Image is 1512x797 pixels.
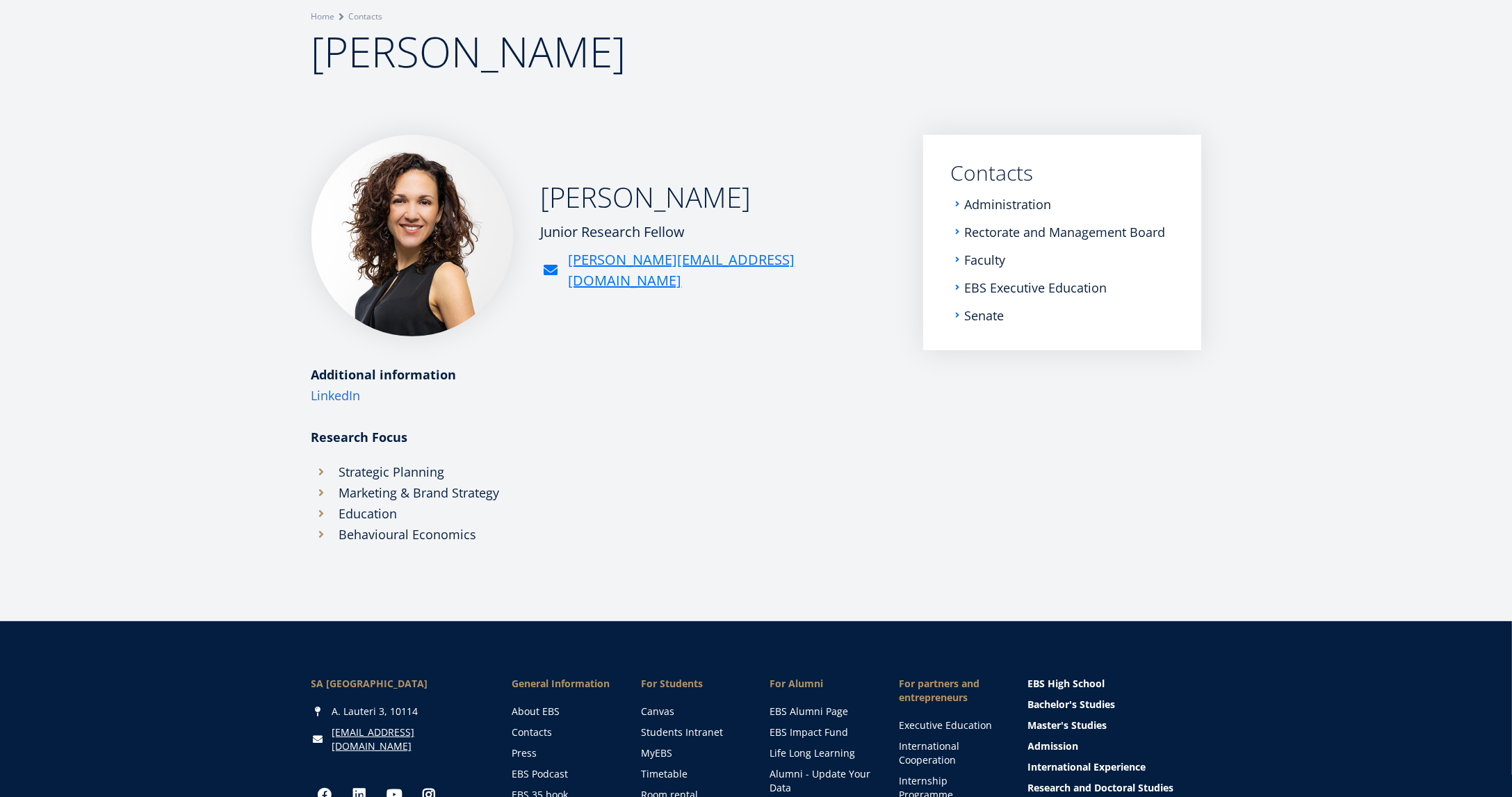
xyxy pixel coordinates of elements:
span: For Alumni [770,677,872,691]
a: For Students [641,677,742,691]
div: SA [GEOGRAPHIC_DATA] [311,677,485,691]
a: Alumni - Update Your Data [770,767,872,795]
a: Executive Education [899,718,1000,732]
a: [EMAIL_ADDRESS][DOMAIN_NAME] [332,725,485,753]
a: EBS Alumni Page [770,705,872,718]
a: EBS Executive Education [965,281,1107,295]
a: LinkedIn [311,385,361,406]
a: Research and Doctoral Studies [1028,781,1201,795]
a: About EBS [512,705,613,718]
a: Contacts [512,725,613,739]
a: Admission [1028,739,1201,753]
li: Marketing & Brand Strategy [311,482,895,503]
a: Master's Studies [1028,718,1201,732]
a: EBS Podcast [512,767,613,781]
h2: [PERSON_NAME] [541,180,895,215]
a: Home [311,10,335,24]
a: Rectorate and Management Board [965,225,1166,239]
div: Additional information [311,364,895,385]
a: Administration [965,197,1052,211]
a: Life Long Learning [770,746,872,760]
a: Press [512,746,613,760]
a: Faculty [965,253,1006,267]
a: Contacts [951,163,1173,183]
a: Students Intranet [641,725,742,739]
span: For partners and entrepreneurs [899,677,1000,705]
div: Junior Research Fellow [541,222,895,243]
img: Nilay Rammul [311,135,513,336]
li: Strategic Planning [311,461,895,482]
a: Bachelor's Studies [1028,698,1201,712]
div: A. Lauteri 3, 10114 [311,705,485,718]
a: International Experience [1028,760,1201,774]
a: [PERSON_NAME][EMAIL_ADDRESS][DOMAIN_NAME] [569,249,895,291]
strong: Research Focus [311,429,408,445]
a: International Cooperation [899,739,1000,767]
span: General Information [512,677,613,691]
a: Contacts [349,10,383,24]
li: Behavioural Economics [311,524,895,566]
a: EBS Impact Fund [770,725,872,739]
a: MyEBS [641,746,742,760]
li: Education [311,503,895,524]
a: Senate [965,309,1005,322]
a: Timetable [641,767,742,781]
a: EBS High School [1028,677,1201,691]
span: [PERSON_NAME] [311,23,626,80]
a: Canvas [641,705,742,718]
